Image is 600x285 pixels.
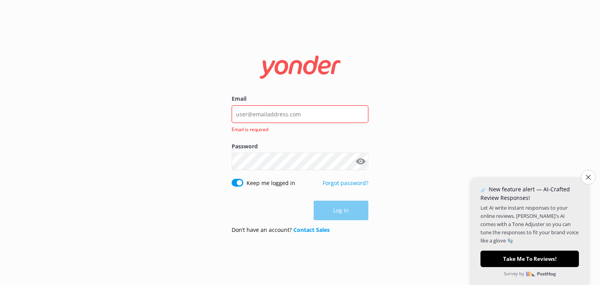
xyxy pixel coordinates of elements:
label: Keep me logged in [246,179,295,187]
span: Email is required [232,126,364,133]
input: user@emailaddress.com [232,105,368,123]
button: Show password [353,154,368,169]
p: Don’t have an account? [232,226,330,234]
a: Contact Sales [293,226,330,233]
label: Password [232,142,368,151]
label: Email [232,94,368,103]
a: Forgot password? [323,179,368,187]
